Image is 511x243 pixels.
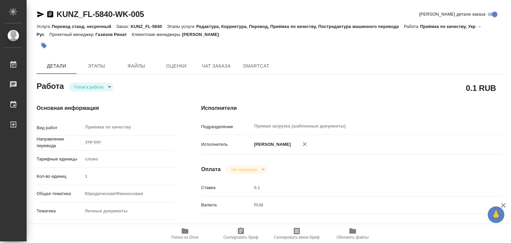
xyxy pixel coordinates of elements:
[182,32,224,37] p: [PERSON_NAME]
[57,10,144,19] a: KUNZ_FL-5840-WK-005
[120,62,152,70] span: Файлы
[325,224,381,243] button: Обновить файлы
[69,83,113,92] div: Готов к работе
[269,224,325,243] button: Скопировать мини-бриф
[37,173,83,180] p: Кол-во единиц
[201,141,252,148] p: Исполнитель
[83,188,174,199] div: Юридическая/Финансовая
[466,82,496,94] h2: 0.1 RUB
[196,24,404,29] p: Редактура, Корректура, Перевод, Приёмка по качеству, Постредактура машинного перевода
[37,38,51,53] button: Добавить тэг
[201,123,252,130] p: Подразделение
[167,24,196,29] p: Этапы услуги
[490,208,502,222] span: 🙏
[274,235,319,240] span: Скопировать мини-бриф
[37,24,52,29] p: Услуга
[37,208,83,214] p: Тематика
[157,224,213,243] button: Папка на Drive
[488,206,504,223] button: 🙏
[226,165,267,174] div: Готов к работе
[404,24,420,29] p: Работа
[213,224,269,243] button: Скопировать бриф
[83,205,174,217] div: Личные документы
[37,10,45,18] button: Скопировать ссылку для ЯМессенджера
[37,104,175,112] h4: Основная информация
[252,141,291,148] p: [PERSON_NAME]
[252,199,478,211] div: RUB
[41,62,73,70] span: Детали
[46,10,54,18] button: Скопировать ссылку
[83,171,174,181] input: Пустое поле
[419,11,485,18] span: [PERSON_NAME] детали заказа
[201,184,252,191] p: Ставка
[95,32,132,37] p: Газизов Ринат
[37,190,83,197] p: Общая тематика
[49,32,95,37] p: Проектный менеджер
[116,24,130,29] p: Заказ:
[132,32,182,37] p: Клиентские менеджеры
[240,62,272,70] span: SmartCat
[252,183,478,192] input: Пустое поле
[229,167,259,172] button: Не оплачена
[297,137,312,151] button: Удалить исполнителя
[72,84,105,90] button: Готов к работе
[337,235,369,240] span: Обновить файлы
[83,153,174,165] div: слово
[201,165,221,173] h4: Оплата
[52,24,116,29] p: Перевод станд. несрочный
[37,124,83,131] p: Вид работ
[223,235,258,240] span: Скопировать бриф
[201,104,504,112] h4: Исполнители
[201,202,252,208] p: Валюта
[171,235,199,240] span: Папка на Drive
[37,80,64,92] h2: Работа
[131,24,167,29] p: KUNZ_FL-5840
[37,156,83,162] p: Тарифные единицы
[200,62,232,70] span: Чат заказа
[160,62,192,70] span: Оценки
[81,62,112,70] span: Этапы
[37,136,83,149] p: Направление перевода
